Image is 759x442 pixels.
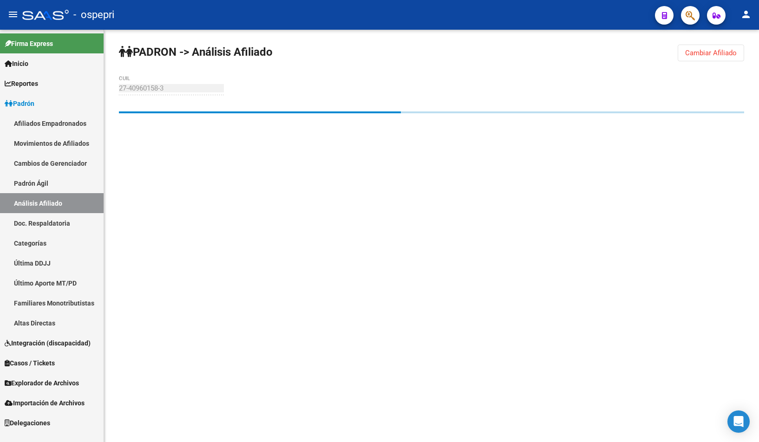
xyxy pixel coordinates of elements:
[73,5,114,25] span: - ospepri
[5,58,28,69] span: Inicio
[727,410,750,433] div: Open Intercom Messenger
[5,418,50,428] span: Delegaciones
[678,45,744,61] button: Cambiar Afiliado
[5,398,85,408] span: Importación de Archivos
[685,49,737,57] span: Cambiar Afiliado
[5,39,53,49] span: Firma Express
[119,45,273,58] strong: PADRON -> Análisis Afiliado
[5,78,38,89] span: Reportes
[5,338,91,348] span: Integración (discapacidad)
[5,98,34,109] span: Padrón
[7,9,19,20] mat-icon: menu
[5,358,55,368] span: Casos / Tickets
[5,378,79,388] span: Explorador de Archivos
[740,9,752,20] mat-icon: person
